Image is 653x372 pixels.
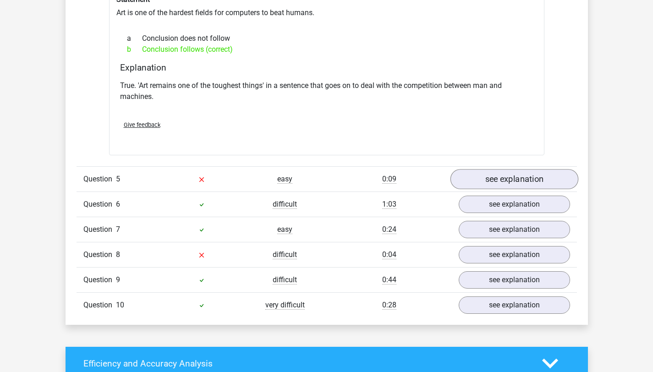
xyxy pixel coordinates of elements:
span: Give feedback [124,121,160,128]
h4: Efficiency and Accuracy Analysis [83,358,528,369]
span: 10 [116,301,124,309]
span: 6 [116,200,120,208]
span: easy [277,225,292,234]
span: 0:09 [382,175,396,184]
span: 8 [116,250,120,259]
a: see explanation [459,221,570,238]
div: Conclusion does not follow [120,33,533,44]
span: very difficult [265,301,305,310]
a: see explanation [459,296,570,314]
span: 0:24 [382,225,396,234]
a: see explanation [450,169,578,189]
span: 1:03 [382,200,396,209]
span: Question [83,274,116,285]
span: difficult [273,250,297,259]
span: 0:28 [382,301,396,310]
p: True. 'Art remains one of the toughest things' in a sentence that goes on to deal with the compet... [120,80,533,102]
span: Question [83,224,116,235]
span: 5 [116,175,120,183]
span: 9 [116,275,120,284]
span: 0:04 [382,250,396,259]
span: Question [83,300,116,311]
span: 7 [116,225,120,234]
a: see explanation [459,246,570,263]
a: see explanation [459,196,570,213]
a: see explanation [459,271,570,289]
span: easy [277,175,292,184]
span: difficult [273,200,297,209]
h4: Explanation [120,62,533,73]
span: b [127,44,142,55]
div: Conclusion follows (correct) [120,44,533,55]
span: a [127,33,142,44]
span: Question [83,199,116,210]
span: Question [83,249,116,260]
span: 0:44 [382,275,396,284]
span: difficult [273,275,297,284]
span: Question [83,174,116,185]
